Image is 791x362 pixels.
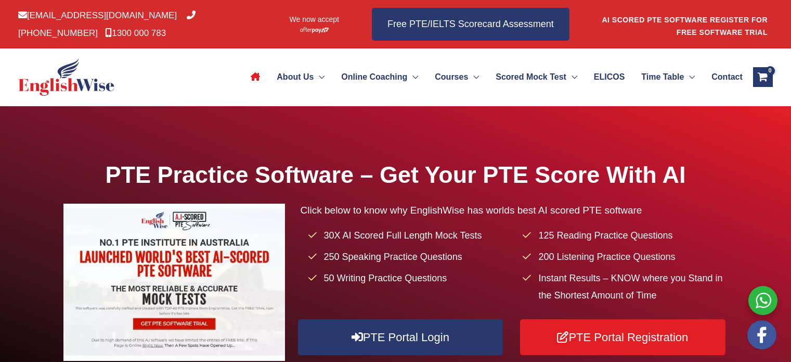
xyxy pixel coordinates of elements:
[487,59,586,95] a: Scored Mock TestMenu Toggle
[290,14,339,24] span: We now accept
[566,59,577,95] span: Menu Toggle
[601,7,773,41] aside: Header Widget 1
[308,248,513,266] li: 250 Speaking Practice Questions
[308,227,513,244] li: 30X AI Scored Full Length Mock Tests
[641,59,684,95] span: Time Table
[711,59,743,95] span: Contact
[468,59,479,95] span: Menu Toggle
[594,59,625,95] span: ELICOS
[298,319,503,355] a: PTE Portal Login
[18,10,196,38] a: [PHONE_NUMBER]
[523,270,728,305] li: Instant Results – KNOW where you Stand in the Shortest Amount of Time
[426,59,487,95] a: CoursesMenu Toggle
[18,58,114,96] img: cropped-ew-logo
[523,227,728,244] li: 125 Reading Practice Questions
[703,59,742,95] a: Contact
[314,59,325,95] span: Menu Toggle
[105,28,166,38] a: 1300 000 783
[684,59,695,95] span: Menu Toggle
[747,320,776,349] img: white-facebook.png
[308,270,513,287] li: 50 Writing Practice Questions
[18,10,177,20] a: [EMAIL_ADDRESS][DOMAIN_NAME]
[268,59,333,95] a: About UsMenu Toggle
[520,319,725,355] a: PTE Portal Registration
[333,59,426,95] a: Online CoachingMenu Toggle
[523,248,728,266] li: 200 Listening Practice Questions
[586,59,633,95] a: ELICOS
[435,59,468,95] span: Courses
[602,16,768,36] a: AI SCORED PTE SOFTWARE REGISTER FOR FREE SOFTWARE TRIAL
[407,59,418,95] span: Menu Toggle
[277,59,314,95] span: About Us
[242,59,742,95] nav: Site Navigation: Main Menu
[300,27,329,33] img: Afterpay-Logo
[63,158,728,191] h1: PTE Practice Software – Get Your PTE Score With AI
[372,8,569,41] a: Free PTE/IELTS Scorecard Assessment
[341,59,407,95] span: Online Coaching
[63,204,285,361] img: pte-institute-main
[496,59,566,95] span: Scored Mock Test
[301,202,728,219] p: Click below to know why EnglishWise has worlds best AI scored PTE software
[753,67,773,87] a: View Shopping Cart, empty
[633,59,703,95] a: Time TableMenu Toggle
